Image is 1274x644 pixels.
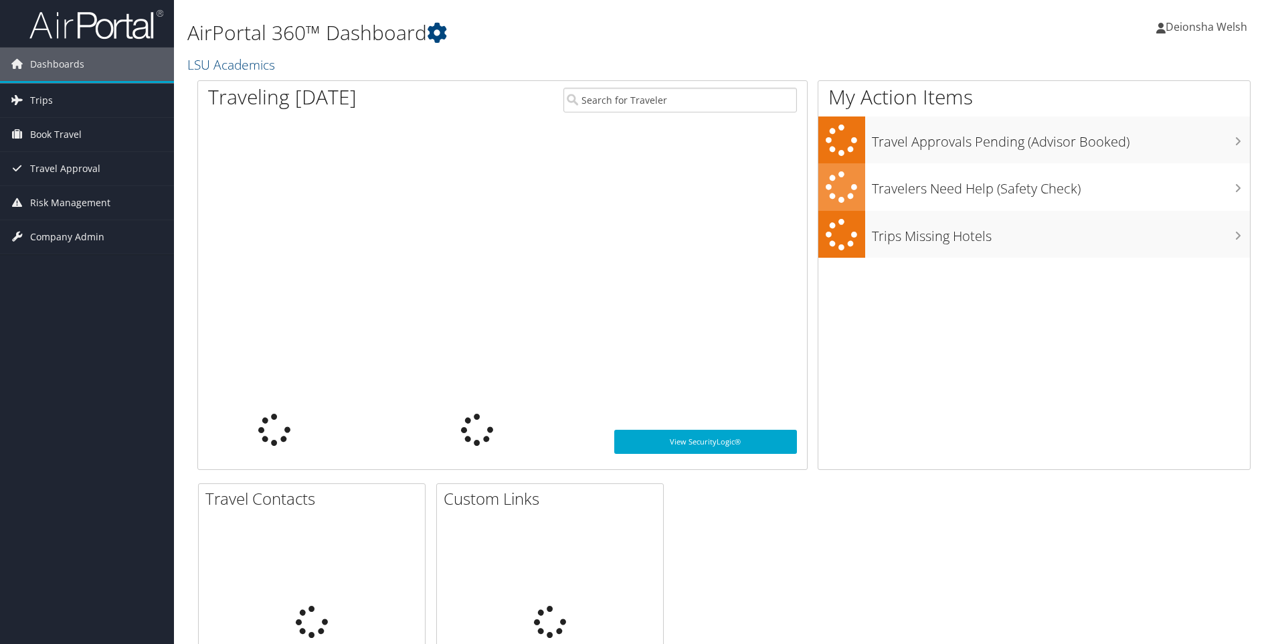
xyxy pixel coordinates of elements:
[1156,7,1261,47] a: Deionsha Welsh
[30,118,82,151] span: Book Travel
[187,19,903,47] h1: AirPortal 360™ Dashboard
[30,220,104,254] span: Company Admin
[818,83,1250,111] h1: My Action Items
[563,88,797,112] input: Search for Traveler
[614,430,797,454] a: View SecurityLogic®
[1166,19,1247,34] span: Deionsha Welsh
[30,186,110,220] span: Risk Management
[818,116,1250,164] a: Travel Approvals Pending (Advisor Booked)
[444,487,663,510] h2: Custom Links
[208,83,357,111] h1: Traveling [DATE]
[205,487,425,510] h2: Travel Contacts
[818,163,1250,211] a: Travelers Need Help (Safety Check)
[30,152,100,185] span: Travel Approval
[30,84,53,117] span: Trips
[187,56,278,74] a: LSU Academics
[872,220,1250,246] h3: Trips Missing Hotels
[30,48,84,81] span: Dashboards
[818,211,1250,258] a: Trips Missing Hotels
[872,126,1250,151] h3: Travel Approvals Pending (Advisor Booked)
[29,9,163,40] img: airportal-logo.png
[872,173,1250,198] h3: Travelers Need Help (Safety Check)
